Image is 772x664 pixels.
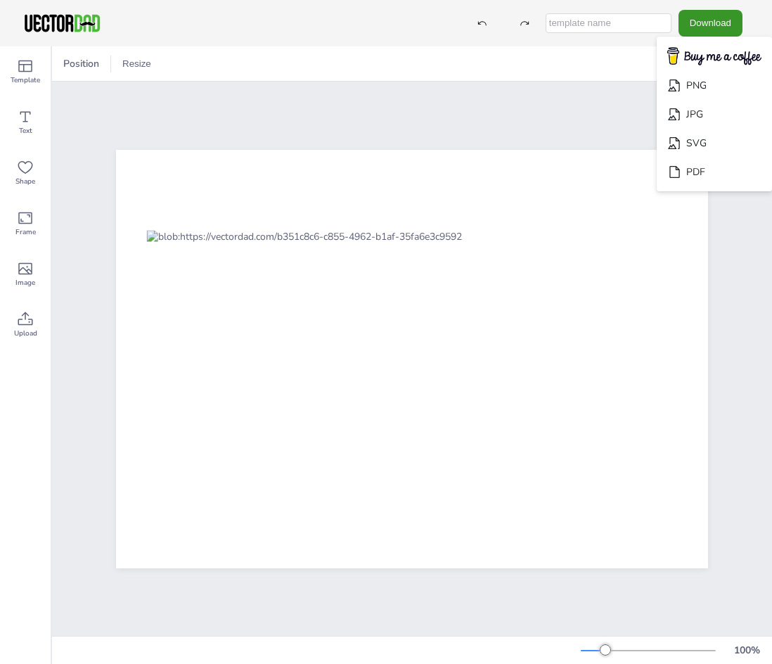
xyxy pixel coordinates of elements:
[60,57,102,70] span: Position
[657,129,772,158] li: SVG
[14,328,37,339] span: Upload
[22,13,102,34] img: VectorDad-1.png
[546,13,671,33] input: template name
[658,43,771,70] img: buymecoffee.png
[11,75,40,86] span: Template
[15,176,35,187] span: Shape
[19,125,32,136] span: Text
[15,277,35,288] span: Image
[657,37,772,192] ul: Download
[730,644,764,657] div: 100 %
[678,10,742,36] button: Download
[117,53,157,75] button: Resize
[15,226,36,238] span: Frame
[657,100,772,129] li: JPG
[657,158,772,186] li: PDF
[657,71,772,100] li: PNG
